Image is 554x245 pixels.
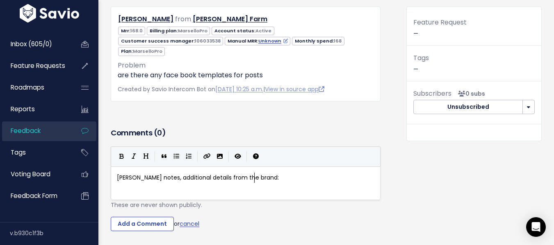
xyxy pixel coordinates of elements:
h3: Comments ( ) [111,127,381,139]
button: Italic [128,151,140,163]
button: Heading [140,151,152,163]
span: Manual MRR: [225,37,290,45]
span: Billing plan: [147,27,210,35]
span: [PERSON_NAME] notes, additional details from the brand: [117,173,279,182]
span: <p><strong>Subscribers</strong><br><br> No subscribers yet<br> </p> [455,90,485,98]
a: View in source app [265,85,324,93]
span: 168.0 [130,27,143,34]
a: Tags [2,143,68,162]
span: Feedback [11,126,41,135]
button: Bold [115,151,128,163]
span: Mrr: [118,27,145,35]
i: | [197,151,198,162]
span: Created by Savio Intercom Bot on | [118,85,324,93]
span: Problem [118,61,146,70]
a: Feedback form [2,187,68,205]
div: v.b930c1f3b [10,223,98,244]
a: Inbox (605/0) [2,35,68,54]
button: Generic List [170,151,182,163]
button: Create Link [201,151,214,163]
a: Reports [2,100,68,119]
a: cancel [180,220,199,228]
a: Unknown [258,38,288,44]
span: 0 [157,128,162,138]
button: Numbered List [182,151,195,163]
a: [PERSON_NAME] [118,14,173,24]
button: Import an image [214,151,226,163]
span: Plan: [118,47,165,56]
a: Roadmaps [2,78,68,97]
button: Unsubscribed [413,100,523,115]
p: are there any face book templates for posts [118,70,374,80]
span: Subscribers [413,89,451,98]
div: Open Intercom Messenger [526,217,546,237]
a: [DATE] 10:25 a.m. [215,85,263,93]
span: Voting Board [11,170,50,178]
span: Account status: [212,27,274,35]
span: Feature Request [413,18,467,27]
span: Monthly spend: [292,37,344,45]
span: Customer success manager: [118,37,223,45]
button: Quote [158,151,170,163]
i: | [228,151,229,162]
p: — [413,52,535,74]
button: Markdown Guide [250,151,262,163]
img: logo-white.9d6f32f41409.svg [18,4,81,22]
a: Feature Requests [2,56,68,75]
span: 106033538 [195,38,221,44]
a: [PERSON_NAME] Farm [193,14,267,24]
span: MarselloPro [178,27,207,34]
span: MarselloPro [133,48,162,54]
span: Tags [11,148,26,157]
div: — [407,17,541,46]
div: or [111,217,381,232]
span: Roadmaps [11,83,44,92]
input: Add a Comment [111,217,174,232]
span: Feature Requests [11,61,65,70]
span: Tags [413,53,429,63]
span: These are never shown publicly. [111,201,202,209]
span: Feedback form [11,191,57,200]
span: Reports [11,105,35,113]
i: | [246,151,247,162]
span: Inbox (605/0) [11,40,52,48]
a: Feedback [2,121,68,140]
span: Active [255,27,271,34]
span: from [175,14,191,24]
a: Voting Board [2,165,68,184]
span: 168 [334,38,342,44]
button: Toggle Preview [232,151,244,163]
